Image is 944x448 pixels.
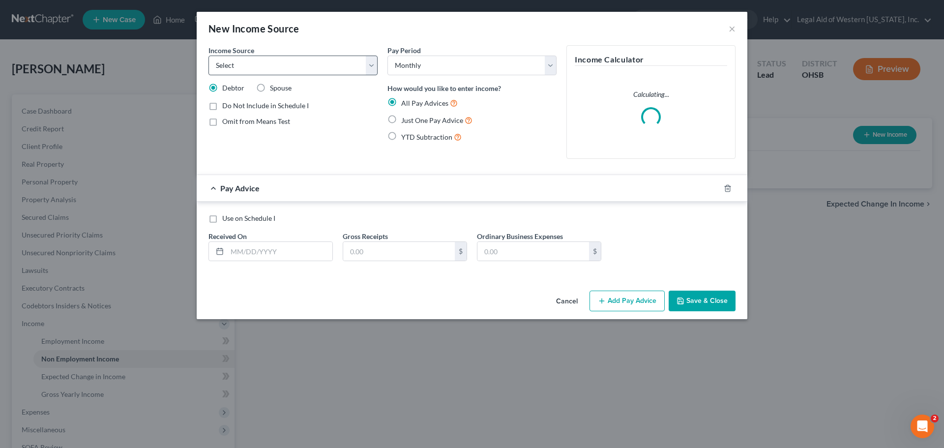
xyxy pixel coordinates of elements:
[222,117,290,125] span: Omit from Means Test
[208,46,254,55] span: Income Source
[270,84,292,92] span: Spouse
[208,22,299,35] div: New Income Source
[220,183,260,193] span: Pay Advice
[387,45,421,56] label: Pay Period
[575,90,727,99] p: Calculating...
[387,83,501,93] label: How would you like to enter income?
[477,242,589,261] input: 0.00
[401,116,463,124] span: Just One Pay Advice
[222,101,309,110] span: Do Not Include in Schedule I
[669,291,736,311] button: Save & Close
[911,415,934,438] iframe: Intercom live chat
[455,242,467,261] div: $
[575,54,727,66] h5: Income Calculator
[222,84,244,92] span: Debtor
[343,242,455,261] input: 0.00
[343,231,388,241] label: Gross Receipts
[590,291,665,311] button: Add Pay Advice
[477,231,563,241] label: Ordinary Business Expenses
[589,242,601,261] div: $
[401,99,448,107] span: All Pay Advices
[548,292,586,311] button: Cancel
[208,232,247,240] span: Received On
[227,242,332,261] input: MM/DD/YYYY
[729,23,736,34] button: ×
[222,214,275,222] span: Use on Schedule I
[401,133,452,141] span: YTD Subtraction
[931,415,939,422] span: 2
